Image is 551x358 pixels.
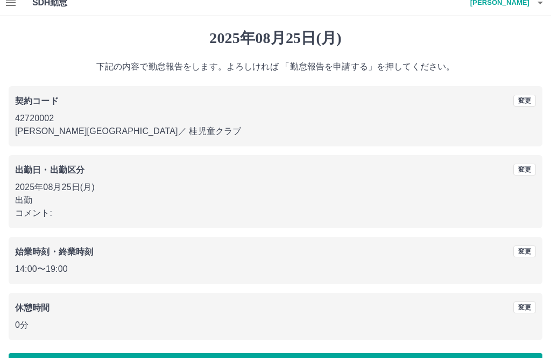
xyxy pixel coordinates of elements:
button: 変更 [513,164,536,176]
button: 変更 [513,95,536,107]
p: [PERSON_NAME][GEOGRAPHIC_DATA] ／ 桂児童クラブ [15,125,536,138]
b: 出勤日・出勤区分 [15,165,84,174]
b: 契約コード [15,96,59,106]
button: 変更 [513,245,536,257]
p: 42720002 [15,112,536,125]
b: 始業時刻・終業時刻 [15,247,93,256]
p: 出勤 [15,194,536,207]
p: 14:00 〜 19:00 [15,263,536,276]
p: コメント: [15,207,536,220]
p: 2025年08月25日(月) [15,181,536,194]
p: 下記の内容で勤怠報告をします。よろしければ 「勤怠報告を申請する」を押してください。 [9,60,542,73]
h1: 2025年08月25日(月) [9,29,542,47]
button: 変更 [513,301,536,313]
p: 0分 [15,319,536,332]
b: 休憩時間 [15,303,50,312]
